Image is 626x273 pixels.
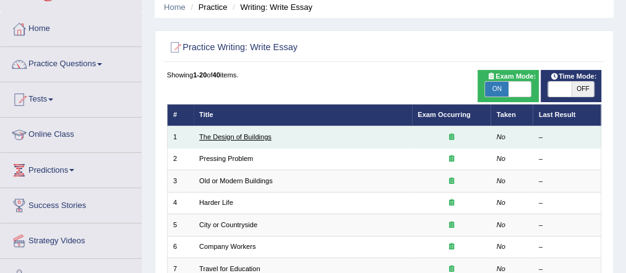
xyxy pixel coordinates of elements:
b: 40 [212,71,220,79]
div: Exam occurring question [418,154,485,164]
div: – [539,198,595,208]
a: Company Workers [199,243,255,250]
a: Harder Life [199,199,233,206]
div: – [539,176,595,186]
a: City or Countryside [199,221,257,228]
a: Old or Modern Buildings [199,177,273,184]
em: No [497,133,505,141]
td: 5 [167,214,194,236]
h2: Practice Writing: Write Essay [167,40,437,56]
em: No [497,177,505,184]
em: No [497,243,505,250]
a: Travel for Education [199,265,260,272]
td: 4 [167,192,194,214]
div: – [539,242,595,252]
a: Success Stories [1,188,142,219]
div: Showing of items. [167,70,602,80]
a: Online Class [1,118,142,149]
a: Predictions [1,153,142,184]
div: Exam occurring question [418,132,485,142]
b: 1-20 [193,71,207,79]
li: Practice [187,1,227,13]
div: – [539,132,595,142]
div: Exam occurring question [418,242,485,252]
span: Exam Mode: [483,71,540,82]
span: ON [485,82,508,97]
td: 2 [167,148,194,170]
a: Tests [1,82,142,113]
th: Taken [491,104,533,126]
a: Home [1,12,142,43]
div: Exam occurring question [418,220,485,230]
div: – [539,220,595,230]
a: Practice Questions [1,47,142,78]
td: 1 [167,126,194,148]
a: Pressing Problem [199,155,253,162]
a: The Design of Buildings [199,133,272,141]
a: Exam Occurring [418,111,470,118]
th: # [167,104,194,126]
a: Home [164,2,186,12]
span: OFF [572,82,594,97]
em: No [497,265,505,272]
div: Exam occurring question [418,176,485,186]
th: Last Result [533,104,601,126]
th: Title [194,104,412,126]
div: – [539,154,595,164]
a: Strategy Videos [1,223,142,254]
div: Exam occurring question [418,198,485,208]
td: 6 [167,236,194,258]
em: No [497,199,505,206]
li: Writing: Write Essay [229,1,312,13]
span: Time Mode: [546,71,600,82]
td: 3 [167,170,194,192]
em: No [497,221,505,228]
div: Show exams occurring in exams [478,70,538,102]
em: No [497,155,505,162]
